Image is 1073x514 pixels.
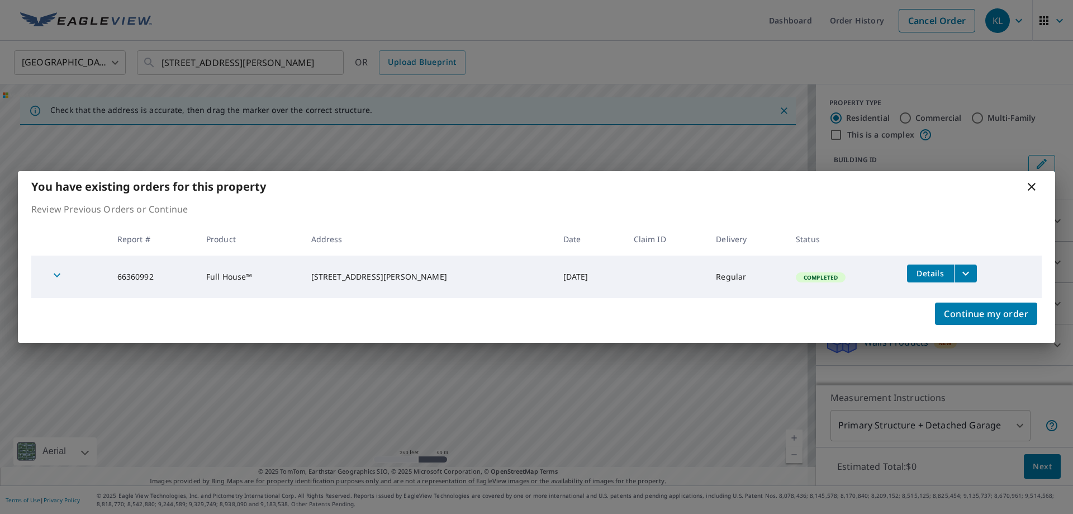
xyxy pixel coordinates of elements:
[914,268,947,279] span: Details
[311,271,545,282] div: [STREET_ADDRESS][PERSON_NAME]
[625,223,708,256] th: Claim ID
[554,256,625,298] td: [DATE]
[944,306,1028,322] span: Continue my order
[197,256,302,298] td: Full House™
[707,256,787,298] td: Regular
[31,202,1042,216] p: Review Previous Orders or Continue
[797,273,844,281] span: Completed
[302,223,554,256] th: Address
[787,223,898,256] th: Status
[197,223,302,256] th: Product
[108,256,197,298] td: 66360992
[907,265,954,282] button: detailsBtn-66360992
[954,265,977,282] button: filesDropdownBtn-66360992
[707,223,787,256] th: Delivery
[108,223,197,256] th: Report #
[554,223,625,256] th: Date
[31,179,266,194] b: You have existing orders for this property
[935,303,1037,325] button: Continue my order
